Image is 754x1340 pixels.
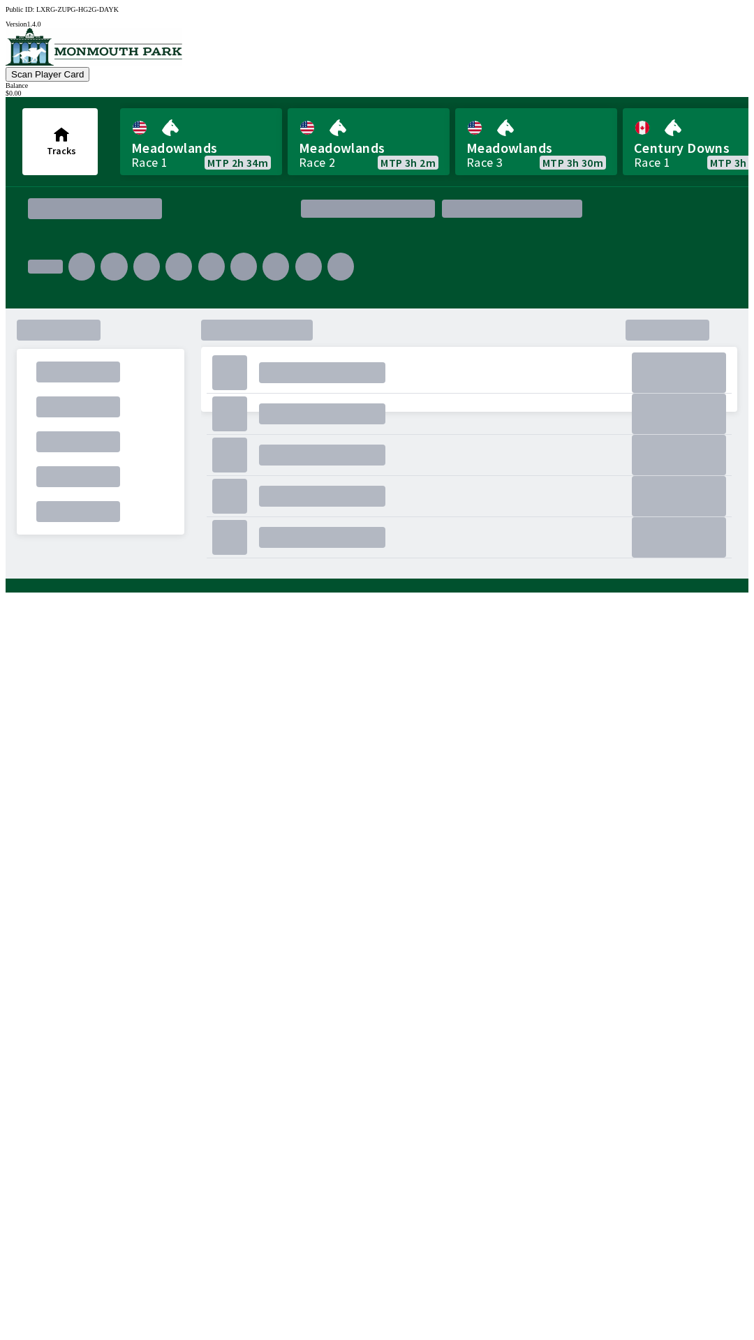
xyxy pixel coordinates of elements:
[632,435,726,475] div: .
[466,139,606,157] span: Meadowlands
[165,253,192,281] div: .
[68,253,95,281] div: .
[230,253,257,281] div: .
[259,362,385,383] div: .
[101,253,127,281] div: .
[131,139,271,157] span: Meadowlands
[632,476,726,516] div: .
[6,82,748,89] div: Balance
[299,139,438,157] span: Meadowlands
[632,352,726,393] div: .
[17,320,101,341] div: .
[133,253,160,281] div: .
[259,527,385,548] div: .
[259,445,385,466] div: .
[288,108,450,175] a: MeadowlandsRace 2MTP 3h 2m
[207,157,268,168] span: MTP 2h 34m
[212,479,247,514] div: .
[47,144,76,157] span: Tracks
[634,157,670,168] div: Race 1
[36,6,119,13] span: LXRG-ZUPG-HG2G-DAYK
[28,260,63,274] div: .
[6,67,89,82] button: Scan Player Card
[36,501,120,522] div: .
[589,203,726,214] div: .
[212,520,247,555] div: .
[455,108,617,175] a: MeadowlandsRace 3MTP 3h 30m
[201,426,737,579] div: .
[198,253,225,281] div: .
[632,394,726,434] div: .
[131,157,168,168] div: Race 1
[36,396,120,417] div: .
[259,486,385,507] div: .
[6,20,748,28] div: Version 1.4.0
[36,466,120,487] div: .
[299,157,335,168] div: Race 2
[120,108,282,175] a: MeadowlandsRace 1MTP 2h 34m
[632,517,726,558] div: .
[22,108,98,175] button: Tracks
[380,157,436,168] span: MTP 3h 2m
[6,6,748,13] div: Public ID:
[263,253,289,281] div: .
[36,431,120,452] div: .
[259,403,385,424] div: .
[360,247,726,317] div: .
[466,157,503,168] div: Race 3
[212,438,247,472] div: .
[212,396,247,431] div: .
[6,89,748,97] div: $ 0.00
[212,355,247,390] div: .
[36,362,120,382] div: .
[327,253,354,281] div: .
[542,157,603,168] span: MTP 3h 30m
[6,28,182,66] img: venue logo
[295,253,322,281] div: .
